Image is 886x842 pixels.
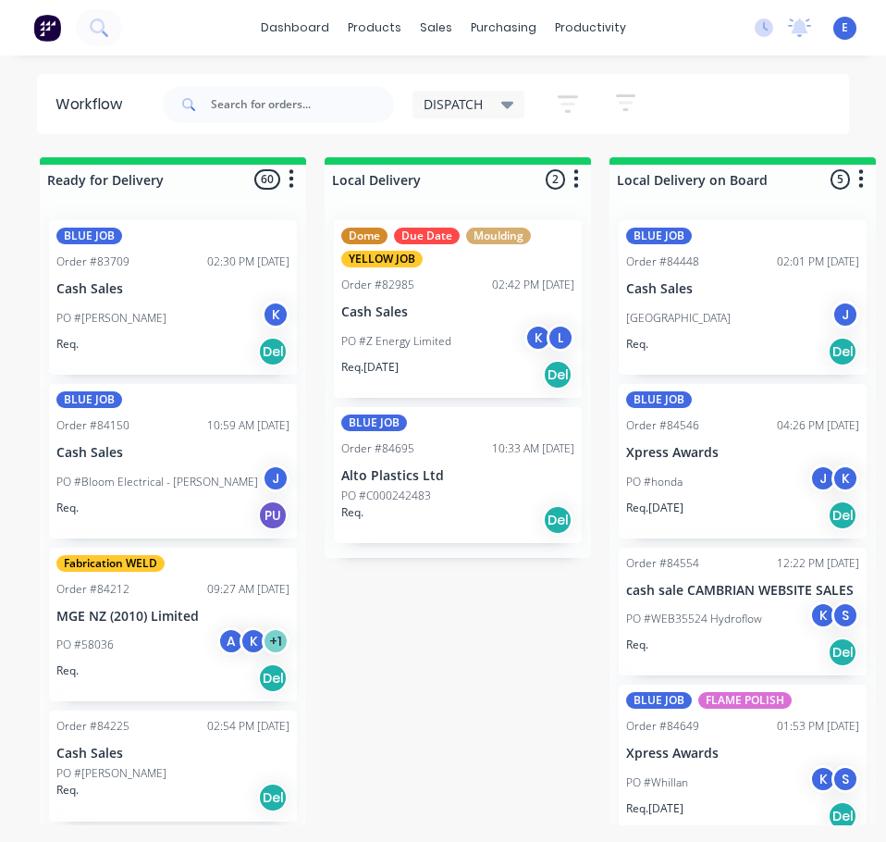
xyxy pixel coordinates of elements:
[258,337,288,366] div: Del
[619,548,867,676] div: Order #8455412:22 PM [DATE]cash sale CAMBRIAN WEBSITE SALESPO #WEB35524 HydroflowKSReq.Del
[543,360,572,390] div: Del
[56,474,258,490] p: PO #Bloom Electrical - [PERSON_NAME]
[626,583,859,599] p: cash sale CAMBRIAN WEBSITE SALES
[777,718,859,735] div: 01:53 PM [DATE]
[56,336,79,353] p: Req.
[341,415,407,431] div: BLUE JOB
[56,765,166,782] p: PO #[PERSON_NAME]
[626,611,762,627] p: PO #WEB35524 Hydroflow
[831,601,859,629] div: S
[411,14,461,42] div: sales
[626,718,699,735] div: Order #84649
[626,417,699,434] div: Order #84546
[626,800,683,817] p: Req. [DATE]
[777,254,859,270] div: 02:01 PM [DATE]
[831,464,859,492] div: K
[56,391,122,408] div: BLUE JOB
[626,228,692,244] div: BLUE JOB
[543,505,572,535] div: Del
[698,692,792,709] div: FLAME POLISH
[207,254,289,270] div: 02:30 PM [DATE]
[341,440,414,457] div: Order #84695
[809,765,837,793] div: K
[240,627,267,655] div: K
[626,445,859,461] p: Xpress Awards
[207,581,289,598] div: 09:27 AM [DATE]
[211,86,394,123] input: Search for orders...
[626,637,648,653] p: Req.
[252,14,338,42] a: dashboard
[262,301,289,328] div: K
[626,474,683,490] p: PO #honda
[626,555,699,572] div: Order #84554
[49,384,297,539] div: BLUE JOBOrder #8415010:59 AM [DATE]Cash SalesPO #Bloom Electrical - [PERSON_NAME]JReq.PU
[56,581,129,598] div: Order #84212
[466,228,531,244] div: Moulding
[341,304,574,320] p: Cash Sales
[619,220,867,375] div: BLUE JOBOrder #8444802:01 PM [DATE]Cash Sales[GEOGRAPHIC_DATA]JReq.Del
[626,692,692,709] div: BLUE JOB
[341,468,574,484] p: Alto Plastics Ltd
[828,801,857,831] div: Del
[492,277,574,293] div: 02:42 PM [DATE]
[619,685,867,839] div: BLUE JOBFLAME POLISHOrder #8464901:53 PM [DATE]Xpress AwardsPO #WhillanKSReq.[DATE]Del
[492,440,574,457] div: 10:33 AM [DATE]
[262,464,289,492] div: J
[828,638,857,667] div: Del
[56,662,79,679] p: Req.
[394,228,460,244] div: Due Date
[777,555,859,572] div: 12:22 PM [DATE]
[217,627,245,655] div: A
[56,746,289,762] p: Cash Sales
[626,281,859,297] p: Cash Sales
[56,637,114,653] p: PO #58036
[626,336,648,353] p: Req.
[56,718,129,735] div: Order #84225
[258,783,288,812] div: Del
[56,782,79,799] p: Req.
[809,601,837,629] div: K
[334,407,582,543] div: BLUE JOBOrder #8469510:33 AM [DATE]Alto Plastics LtdPO #C000242483Req.Del
[461,14,546,42] div: purchasing
[207,718,289,735] div: 02:54 PM [DATE]
[626,500,683,516] p: Req. [DATE]
[626,310,731,327] p: [GEOGRAPHIC_DATA]
[547,324,574,352] div: L
[626,746,859,762] p: Xpress Awards
[258,501,288,530] div: PU
[56,445,289,461] p: Cash Sales
[341,228,388,244] div: Dome
[626,774,688,791] p: PO #Whillan
[338,14,411,42] div: products
[828,501,857,530] div: Del
[831,301,859,328] div: J
[49,220,297,375] div: BLUE JOBOrder #8370902:30 PM [DATE]Cash SalesPO #[PERSON_NAME]KReq.Del
[56,310,166,327] p: PO #[PERSON_NAME]
[49,711,297,822] div: Order #8422502:54 PM [DATE]Cash SalesPO #[PERSON_NAME]Req.Del
[56,609,289,625] p: MGE NZ (2010) Limited
[56,500,79,516] p: Req.
[626,254,699,270] div: Order #84448
[56,555,165,572] div: Fabrication WELD
[56,254,129,270] div: Order #83709
[56,281,289,297] p: Cash Sales
[341,488,431,504] p: PO #C000242483
[49,548,297,702] div: Fabrication WELDOrder #8421209:27 AM [DATE]MGE NZ (2010) LimitedPO #58036AK+1Req.Del
[424,94,483,114] span: DISPATCH
[842,19,848,36] span: E
[334,220,582,398] div: DomeDue DateMouldingYELLOW JOBOrder #8298502:42 PM [DATE]Cash SalesPO #Z Energy LimitedKLReq.[DAT...
[262,627,289,655] div: + 1
[341,333,451,350] p: PO #Z Energy Limited
[546,14,635,42] div: productivity
[56,417,129,434] div: Order #84150
[524,324,552,352] div: K
[626,391,692,408] div: BLUE JOB
[809,464,837,492] div: J
[207,417,289,434] div: 10:59 AM [DATE]
[33,14,61,42] img: Factory
[258,663,288,693] div: Del
[619,384,867,539] div: BLUE JOBOrder #8454604:26 PM [DATE]Xpress AwardsPO #hondaJKReq.[DATE]Del
[341,504,363,521] p: Req.
[828,337,857,366] div: Del
[777,417,859,434] div: 04:26 PM [DATE]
